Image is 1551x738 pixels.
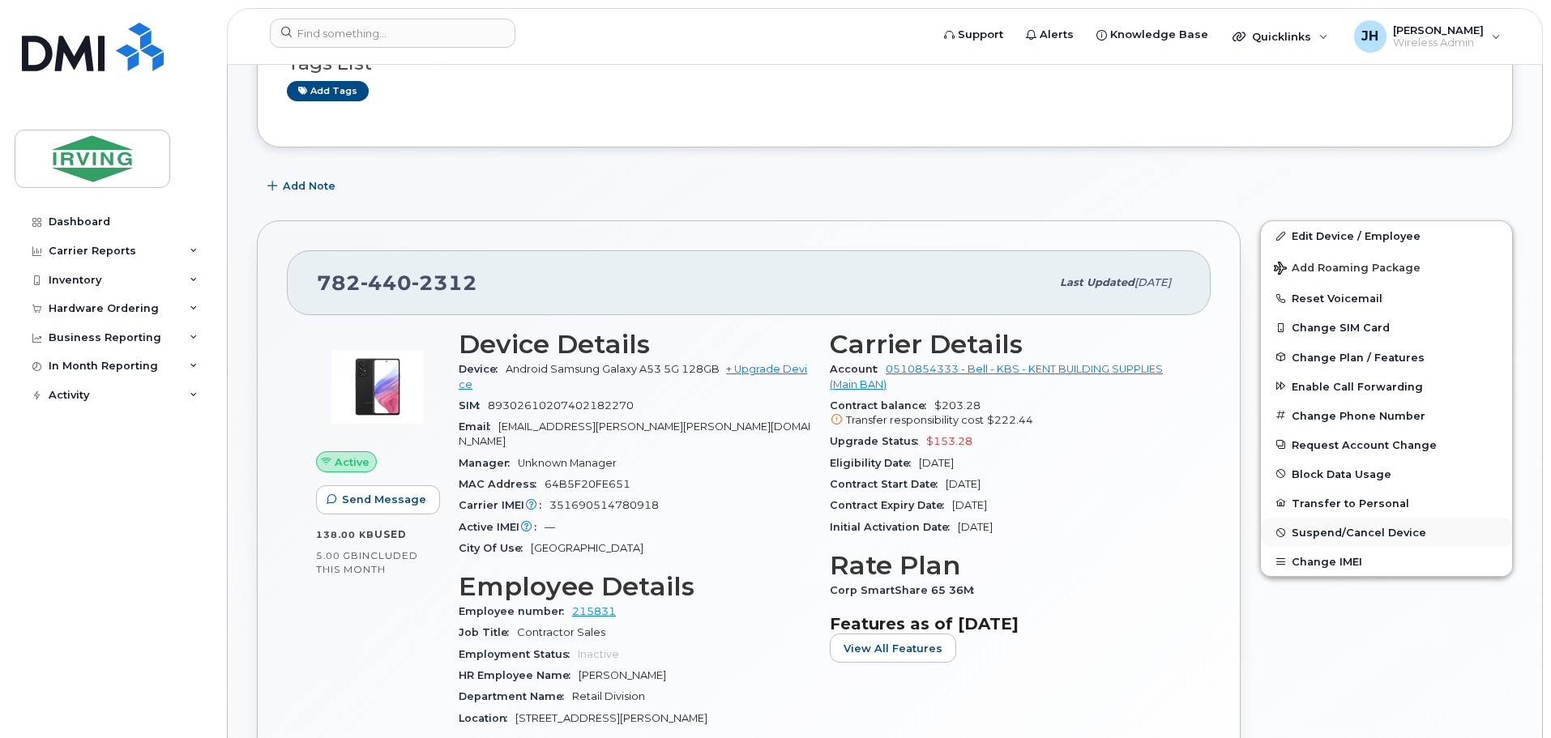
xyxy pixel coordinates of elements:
a: 215831 [572,605,616,617]
span: 89302610207402182270 [488,399,634,412]
h3: Tags List [287,53,1483,74]
span: 138.00 KB [316,529,374,540]
span: included this month [316,549,418,576]
button: Change Phone Number [1261,401,1512,430]
span: Wireless Admin [1393,36,1484,49]
span: Active [335,454,370,470]
span: JH [1361,27,1378,46]
a: 0510854333 - Bell - KBS - KENT BUILDING SUPPLIES (Main BAN) [830,363,1163,390]
button: Send Message [316,485,440,514]
span: Suspend/Cancel Device [1292,527,1426,539]
a: Alerts [1015,19,1085,51]
h3: Rate Plan [830,551,1181,580]
span: [PERSON_NAME] [579,669,666,681]
span: Change Plan / Features [1292,351,1425,363]
span: [GEOGRAPHIC_DATA] [531,542,643,554]
span: 64B5F20FE651 [545,478,630,490]
button: Change SIM Card [1261,313,1512,342]
span: MAC Address [459,478,545,490]
a: + Upgrade Device [459,363,807,390]
input: Find something... [270,19,515,48]
span: Contract Expiry Date [830,499,952,511]
span: City Of Use [459,542,531,554]
span: Contractor Sales [517,626,605,638]
span: Account [830,363,886,375]
h3: Device Details [459,330,810,359]
span: Unknown Manager [518,457,617,469]
span: [DATE] [1134,276,1171,288]
span: [DATE] [919,457,954,469]
span: $203.28 [830,399,1181,429]
span: Location [459,712,515,724]
img: image20231002-3703462-kjv75p.jpeg [329,338,426,435]
span: Job Title [459,626,517,638]
a: Add tags [287,81,369,101]
span: Contract Start Date [830,478,946,490]
div: Quicklinks [1221,20,1339,53]
span: Last updated [1060,276,1134,288]
span: [PERSON_NAME] [1393,23,1484,36]
span: Retail Division [572,690,645,702]
button: Add Note [257,172,349,201]
span: Contract balance [830,399,934,412]
h3: Carrier Details [830,330,1181,359]
span: HR Employee Name [459,669,579,681]
span: Quicklinks [1252,30,1311,43]
button: Change IMEI [1261,547,1512,576]
span: Initial Activation Date [830,521,958,533]
button: Block Data Usage [1261,459,1512,488]
span: 782 [317,271,477,295]
span: Alerts [1040,27,1074,43]
span: Add Note [283,178,335,194]
span: Inactive [578,648,619,660]
span: Send Message [342,492,426,507]
span: Employee number [459,605,572,617]
button: Transfer to Personal [1261,488,1512,518]
span: Knowledge Base [1110,27,1208,43]
span: [STREET_ADDRESS][PERSON_NAME] [515,712,707,724]
span: Eligibility Date [830,457,919,469]
a: Support [933,19,1015,51]
a: Knowledge Base [1085,19,1220,51]
span: Corp SmartShare 65 36M [830,584,982,596]
span: $222.44 [987,414,1033,426]
span: [EMAIL_ADDRESS][PERSON_NAME][PERSON_NAME][DOMAIN_NAME] [459,420,810,447]
div: Julie Hebert [1343,20,1512,53]
span: used [374,528,407,540]
span: — [545,521,555,533]
span: Device [459,363,506,375]
h3: Employee Details [459,572,810,601]
span: [DATE] [952,499,987,511]
span: Enable Call Forwarding [1292,380,1423,392]
a: Edit Device / Employee [1261,221,1512,250]
span: Upgrade Status [830,435,926,447]
span: 440 [361,271,412,295]
span: Email [459,420,498,433]
span: Carrier IMEI [459,499,549,511]
button: Request Account Change [1261,430,1512,459]
button: Suspend/Cancel Device [1261,518,1512,547]
span: View All Features [844,641,942,656]
span: Employment Status [459,648,578,660]
span: 351690514780918 [549,499,659,511]
span: Transfer responsibility cost [846,414,984,426]
span: [DATE] [946,478,981,490]
span: [DATE] [958,521,993,533]
span: $153.28 [926,435,972,447]
button: View All Features [830,633,956,663]
button: Add Roaming Package [1261,250,1512,284]
span: Manager [459,457,518,469]
span: Active IMEI [459,521,545,533]
button: Enable Call Forwarding [1261,372,1512,401]
h3: Features as of [DATE] [830,614,1181,633]
span: SIM [459,399,488,412]
span: 2312 [412,271,477,295]
span: Department Name [459,690,572,702]
span: Support [958,27,1003,43]
button: Change Plan / Features [1261,343,1512,372]
span: Add Roaming Package [1274,262,1421,277]
span: 5.00 GB [316,550,359,561]
span: Android Samsung Galaxy A53 5G 128GB [506,363,720,375]
button: Reset Voicemail [1261,284,1512,313]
